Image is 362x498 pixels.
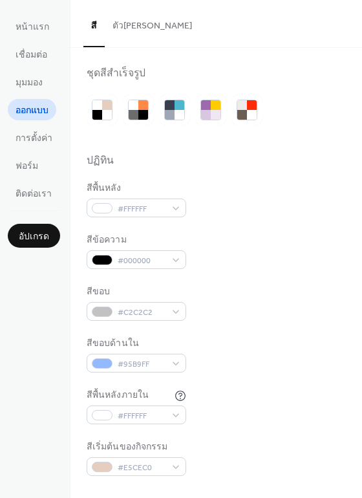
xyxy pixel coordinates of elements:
span: ติดต่อเรา [16,188,52,201]
button: อัปเกรด [8,224,60,248]
div: ชุดสีสำเร็จรูป [87,67,145,81]
a: การตั้งค่า [8,127,60,148]
span: มุมมอง [16,76,43,90]
a: ฟอร์ม [8,155,46,176]
a: มุมมอง [8,71,50,92]
span: #C2C2C2 [118,306,165,319]
span: การตั้งค่า [16,132,52,146]
span: #FFFFFF [118,202,165,216]
span: #E5CEC0 [118,461,165,475]
span: #95B9FF [118,358,165,371]
a: ติดต่อเรา [8,182,59,204]
span: ฟอร์ม [16,160,38,173]
div: สีขอบ [87,285,184,299]
div: สีพื้นหลัง [87,182,184,195]
span: เชื่อมต่อ [16,49,47,62]
a: หน้าแรก [8,16,57,37]
div: ปฏิทิน [87,155,114,168]
a: เชื่อมต่อ [8,43,55,65]
div: สีขอบด้านใน [87,337,184,351]
span: ออกแบบ [16,104,48,118]
div: สีข้อความ [87,233,184,247]
div: สีเริ่มต้นของกิจกรรม [87,440,184,454]
span: อัปเกรด [19,230,49,244]
span: #000000 [118,254,165,268]
a: ออกแบบ [8,99,56,120]
div: สีพื้นหลังภายใน [87,389,172,402]
span: หน้าแรก [16,21,49,34]
span: #FFFFFF [118,409,165,423]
